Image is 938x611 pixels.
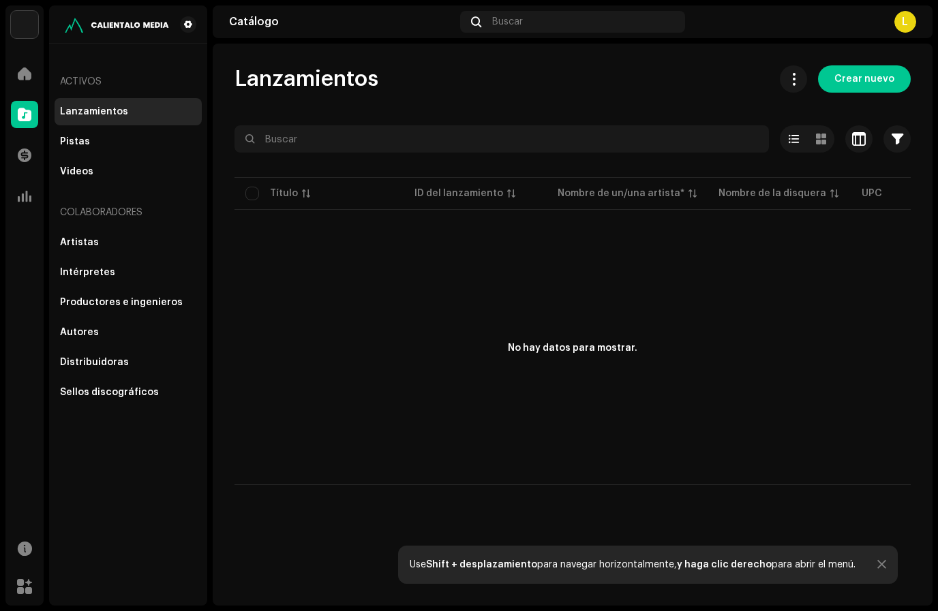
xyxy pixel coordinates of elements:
div: Intérpretes [60,267,115,278]
re-m-nav-item: Productores e ingenieros [55,289,202,316]
div: Productores e ingenieros [60,297,183,308]
div: L [894,11,916,33]
div: Videos [60,166,93,177]
re-m-nav-item: Autores [55,319,202,346]
strong: Shift + desplazamiento [426,560,537,569]
span: Buscar [492,16,523,27]
re-m-nav-item: Pistas [55,128,202,155]
span: Crear nuevo [834,65,894,93]
input: Buscar [234,125,769,153]
re-m-nav-item: Lanzamientos [55,98,202,125]
re-m-nav-item: Sellos discográficos [55,379,202,406]
img: 4d5a508c-c80f-4d99-b7fb-82554657661d [11,11,38,38]
re-a-nav-header: Activos [55,65,202,98]
span: Lanzamientos [234,65,378,93]
re-a-nav-header: Colaboradores [55,196,202,229]
img: 7febf078-6aff-4fe0-b3ac-5fa913fd5324 [60,16,175,33]
div: Distribuidoras [60,357,129,368]
div: No hay datos para mostrar. [508,341,637,356]
strong: y haga clic derecho [677,560,772,569]
div: Pistas [60,136,90,147]
re-m-nav-item: Videos [55,158,202,185]
div: Artistas [60,237,99,248]
re-m-nav-item: Intérpretes [55,259,202,286]
div: Lanzamientos [60,106,128,117]
re-m-nav-item: Artistas [55,229,202,256]
div: Use para navegar horizontalmente, para abrir el menú. [410,559,856,570]
div: Catálogo [229,16,455,27]
button: Crear nuevo [818,65,911,93]
div: Autores [60,327,99,338]
re-m-nav-item: Distribuidoras [55,349,202,376]
div: Sellos discográficos [60,387,159,398]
